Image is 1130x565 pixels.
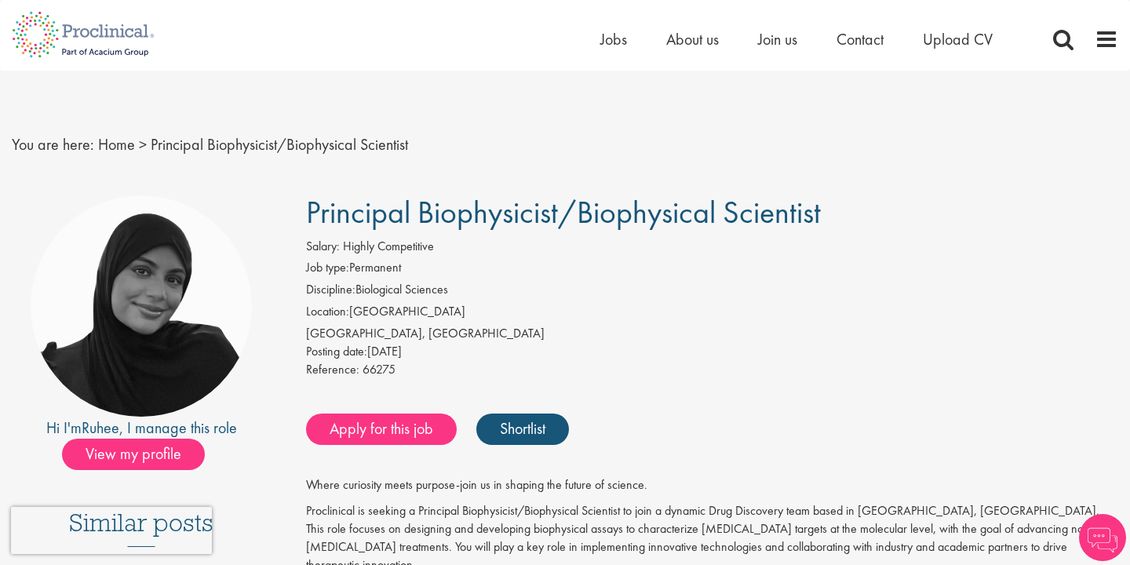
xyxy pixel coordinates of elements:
a: Apply for this job [306,414,457,445]
div: Hi I'm , I manage this role [12,417,271,439]
span: > [139,134,147,155]
a: Jobs [600,29,627,49]
a: Ruhee [82,417,119,438]
label: Reference: [306,361,359,379]
span: You are here: [12,134,94,155]
div: [GEOGRAPHIC_DATA], [GEOGRAPHIC_DATA] [306,325,1118,343]
p: Where curiosity meets purpose-join us in shaping the future of science. [306,476,1118,494]
li: Permanent [306,259,1118,281]
span: Principal Biophysicist/Biophysical Scientist [306,192,821,232]
a: About us [666,29,719,49]
label: Salary: [306,238,340,256]
label: Discipline: [306,281,355,299]
span: Posting date: [306,343,367,359]
a: Join us [758,29,797,49]
li: Biological Sciences [306,281,1118,303]
span: View my profile [62,439,205,470]
li: [GEOGRAPHIC_DATA] [306,303,1118,325]
iframe: reCAPTCHA [11,507,212,554]
a: Contact [837,29,884,49]
a: Upload CV [923,29,993,49]
span: Principal Biophysicist/Biophysical Scientist [151,134,408,155]
span: 66275 [363,361,395,377]
a: breadcrumb link [98,134,135,155]
img: imeage of recruiter Ruhee Saleh [31,195,252,417]
a: View my profile [62,442,221,462]
div: [DATE] [306,343,1118,361]
span: Highly Competitive [343,238,434,254]
label: Job type: [306,259,349,277]
a: Shortlist [476,414,569,445]
img: Chatbot [1079,514,1126,561]
label: Location: [306,303,349,321]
